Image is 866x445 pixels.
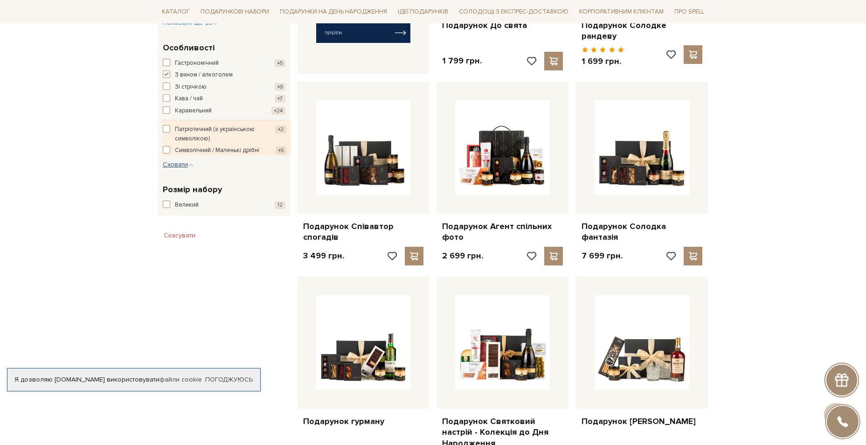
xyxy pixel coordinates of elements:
[163,42,215,54] span: Особливості
[582,221,702,243] a: Подарунок Солодка фантазія
[271,107,285,115] span: +24
[163,125,286,143] button: Патріотичний (з українською символікою) +2
[275,125,286,133] span: +2
[163,70,285,80] button: З вином / алкоголем
[582,250,623,261] p: 7 699 грн.
[303,416,424,427] a: Подарунок гурману
[163,146,286,155] button: Символічний / Маленькі дрібні +5
[303,250,344,261] p: 3 499 грн.
[163,83,285,92] button: Зі стрічкою +9
[159,375,202,383] a: файли cookie
[175,59,219,68] span: Гастрономічний
[163,59,285,68] button: Гастрономічний +5
[582,416,702,427] a: Подарунок [PERSON_NAME]
[158,5,194,19] span: Каталог
[163,201,285,210] button: Великий 12
[455,4,572,20] a: Солодощі з експрес-доставкою
[275,201,285,209] span: 12
[175,201,199,210] span: Великий
[275,59,285,67] span: +5
[275,83,285,91] span: +9
[175,146,259,155] span: Символічний / Маленькі дрібні
[442,20,563,31] a: Подарунок До свята
[442,56,482,66] p: 1 799 грн.
[175,70,233,80] span: З вином / алкоголем
[303,221,424,243] a: Подарунок Співавтор спогадів
[671,5,708,19] span: Про Spell
[276,5,391,19] span: Подарунки на День народження
[163,183,222,196] span: Розмір набору
[158,228,201,243] button: Скасувати
[276,146,286,154] span: +5
[575,4,667,20] a: Корпоративним клієнтам
[442,250,483,261] p: 2 699 грн.
[175,125,261,143] span: Патріотичний (з українською символікою)
[175,94,203,104] span: Кава / чай
[175,83,207,92] span: Зі стрічкою
[205,375,253,384] a: Погоджуюсь
[175,106,212,116] span: Карамельний
[163,106,285,116] button: Карамельний +24
[275,95,285,103] span: +7
[163,19,218,27] span: Показати ще 23
[163,160,194,168] span: Сховати
[442,221,563,243] a: Подарунок Агент спільних фото
[7,375,260,384] div: Я дозволяю [DOMAIN_NAME] використовувати
[163,160,194,169] button: Сховати
[582,56,624,67] p: 1 699 грн.
[394,5,452,19] span: Ідеї подарунків
[582,20,702,42] a: Подарунок Солодке рандеву
[163,94,285,104] button: Кава / чай +7
[197,5,273,19] span: Подарункові набори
